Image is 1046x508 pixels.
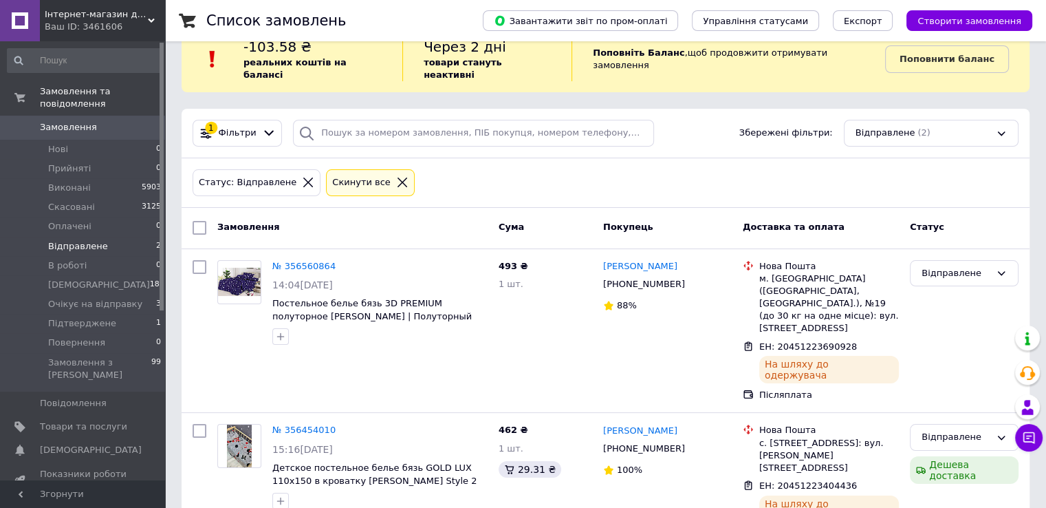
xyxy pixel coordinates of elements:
[329,176,393,190] div: Cкинути все
[844,16,882,26] span: Експорт
[151,357,161,381] span: 99
[424,57,502,80] b: товари стануть неактивні
[910,456,1018,484] div: Дешева доставка
[40,85,165,110] span: Замовлення та повідомлення
[156,337,161,349] span: 0
[206,12,346,29] h1: Список замовлень
[1015,424,1043,452] button: Чат з покупцем
[45,21,165,33] div: Ваш ID: 3461606
[227,425,252,467] img: Фото товару
[603,260,677,273] a: [PERSON_NAME]
[243,57,347,80] b: реальних коштів на балансі
[499,443,523,454] span: 1 шт.
[156,220,161,233] span: 0
[494,14,667,27] span: Завантажити звіт по пром-оплаті
[617,300,637,310] span: 88%
[603,279,685,289] span: [PHONE_NUMBER]
[40,121,97,134] span: Замовлення
[906,10,1032,31] button: Створити замовлення
[196,176,299,190] div: Статус: Відправлене
[499,261,528,271] span: 493 ₴
[48,279,150,291] span: [DEMOGRAPHIC_DATA]
[45,8,148,21] span: Інтернет-магазин домашнього текстилю «Sleeping Beauty»
[243,39,312,55] span: -103.58 ₴
[910,222,944,232] span: Статус
[48,317,116,330] span: Підтверджене
[48,357,151,381] span: Замовлення з [PERSON_NAME]
[7,48,162,73] input: Пошук
[272,261,336,271] a: № 356560864
[759,389,899,401] div: Післяплата
[48,201,95,213] span: Скасовані
[272,444,333,455] span: 15:16[DATE]
[759,356,899,383] div: На шляху до одержувача
[156,317,161,330] span: 1
[759,341,857,352] span: ЕН: 20451223690928
[499,425,528,435] span: 462 ₴
[272,279,333,290] span: 14:04[DATE]
[217,260,261,304] a: Фото товару
[483,10,678,31] button: Завантажити звіт по пром-оплаті
[759,480,857,491] span: ЕН: 20451223404436
[156,240,161,253] span: 2
[692,10,819,31] button: Управління статусами
[593,47,684,58] b: Поповніть Баланс
[156,298,161,310] span: 3
[743,222,845,232] span: Доставка та оплата
[739,127,833,140] span: Збережені фільтри:
[218,268,261,297] img: Фото товару
[617,465,642,475] span: 100%
[142,182,161,194] span: 5903
[759,260,899,273] div: Нова Пошта
[48,240,108,253] span: Відправлене
[156,260,161,272] span: 0
[150,279,164,291] span: 189
[856,127,915,140] span: Відправлене
[272,425,336,435] a: № 356454010
[293,120,654,147] input: Пошук за номером замовлення, ПІБ покупця, номером телефону, Email, номером накладної
[571,37,885,81] div: , щоб продовжити отримувати замовлення
[603,425,677,438] a: [PERSON_NAME]
[48,260,87,272] span: В роботі
[48,162,91,175] span: Прийняті
[499,461,561,478] div: 29.31 ₴
[603,443,685,454] span: [PHONE_NUMBER]
[48,337,105,349] span: Повернення
[885,45,1009,73] a: Поповнити баланс
[922,266,990,281] div: Відправлене
[499,222,524,232] span: Cума
[40,468,127,493] span: Показники роботи компанії
[272,298,472,334] a: Постельное белье бязь 3D PREMIUM полуторное [PERSON_NAME] | Полуторный комплект
[48,298,142,310] span: Очікує на відправку
[48,220,91,233] span: Оплачені
[205,122,217,134] div: 1
[48,143,68,156] span: Нові
[202,49,223,70] img: :exclamation:
[833,10,893,31] button: Експорт
[156,143,161,156] span: 0
[156,162,161,175] span: 0
[917,16,1021,26] span: Створити замовлення
[142,201,161,213] span: 3125
[217,424,261,468] a: Фото товару
[603,222,653,232] span: Покупець
[759,273,899,335] div: м. [GEOGRAPHIC_DATA] ([GEOGRAPHIC_DATA], [GEOGRAPHIC_DATA].), №19 (до 30 кг на одне місце): вул. ...
[219,127,257,140] span: Фільтри
[272,463,477,486] a: Детское постельное белье бязь GOLD LUX 110х150 в кроватку [PERSON_NAME] Style 2
[759,424,899,436] div: Нова Пошта
[703,16,808,26] span: Управління статусами
[48,182,91,194] span: Виконані
[217,222,279,232] span: Замовлення
[499,279,523,289] span: 1 шт.
[40,444,142,456] span: [DEMOGRAPHIC_DATA]
[900,54,994,64] b: Поповнити баланс
[922,430,990,445] div: Відправлене
[759,437,899,475] div: с. [STREET_ADDRESS]: вул. [PERSON_NAME][STREET_ADDRESS]
[893,15,1032,25] a: Створити замовлення
[917,127,930,138] span: (2)
[424,39,506,55] span: Через 2 дні
[40,421,127,433] span: Товари та послуги
[40,397,107,410] span: Повідомлення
